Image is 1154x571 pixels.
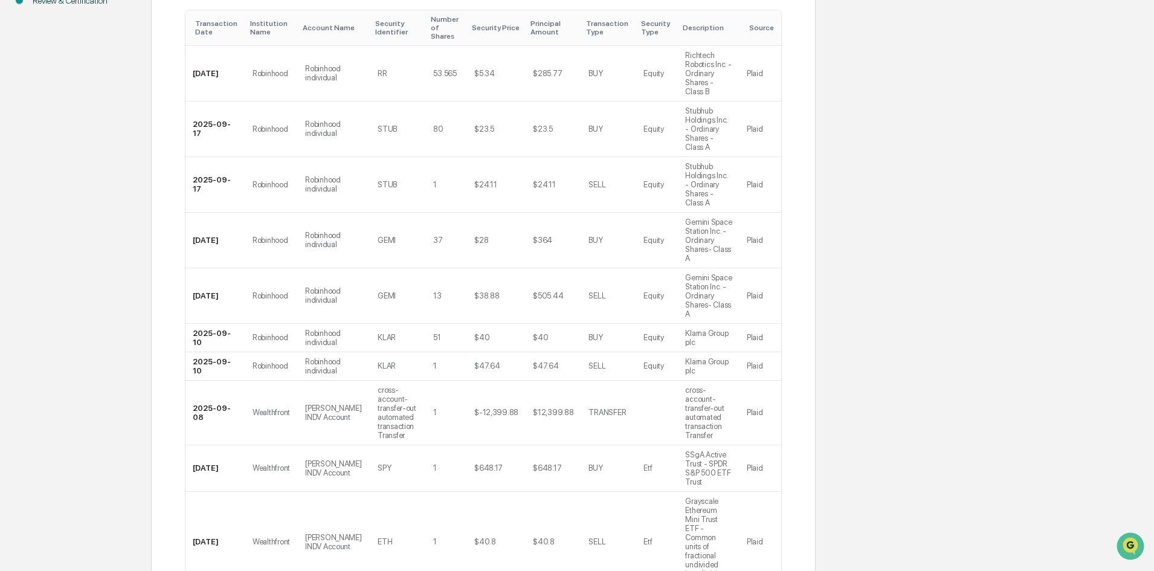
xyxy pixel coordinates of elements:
div: 1 [433,537,437,546]
div: Toggle SortBy [250,19,293,36]
div: SSgA Active Trust - SPDR S&P 500 ETF Trust [685,450,732,486]
td: 2025-09-17 [185,102,245,157]
div: KLAR [378,361,396,370]
div: $23.5 [533,124,553,134]
div: Toggle SortBy [641,19,673,36]
div: ETH [378,537,392,546]
td: Robinhood individual [298,102,370,157]
div: Stubhub Holdings Inc. - Ordinary Shares - Class A [685,162,732,207]
div: 1 [433,180,437,189]
div: $47.64 [533,361,558,370]
div: $364 [533,236,552,245]
div: $24.11 [533,180,555,189]
img: 1746055101610-c473b297-6a78-478c-a979-82029cc54cd1 [12,92,34,114]
div: 🖐️ [12,153,22,163]
td: Plaid [740,324,781,352]
div: $47.64 [474,361,500,370]
div: We're available if you need us! [41,105,153,114]
div: $40.8 [474,537,496,546]
p: How can we help? [12,25,220,45]
td: Plaid [740,46,781,102]
div: 🗄️ [88,153,97,163]
span: Preclearance [24,152,78,164]
div: Klarna Group plc [685,329,732,347]
div: STUB [378,124,397,134]
div: Toggle SortBy [749,24,776,32]
div: Richtech Robotics Inc. - Ordinary Shares - Class B [685,51,732,96]
div: BUY [588,69,602,78]
td: [DATE] [185,445,245,492]
div: 51 [433,333,440,342]
div: Toggle SortBy [683,24,735,32]
div: $648.17 [474,463,503,473]
td: [PERSON_NAME] INDV Account [298,381,370,445]
div: SPY [378,463,391,473]
td: Robinhood individual [298,352,370,381]
td: 2025-09-10 [185,324,245,352]
div: SELL [588,361,605,370]
div: Equity [643,69,663,78]
div: STUB [378,180,397,189]
td: [DATE] [185,268,245,324]
div: Toggle SortBy [375,19,421,36]
div: $24.11 [474,180,497,189]
div: BUY [588,463,602,473]
td: Plaid [740,157,781,213]
td: 2025-09-10 [185,352,245,381]
div: $40 [533,333,548,342]
div: Robinhood [253,180,288,189]
td: [DATE] [185,213,245,268]
td: Plaid [740,352,781,381]
td: Plaid [740,213,781,268]
a: 🖐️Preclearance [7,147,83,169]
div: 80 [433,124,443,134]
button: Start new chat [205,96,220,111]
div: Equity [643,291,663,300]
div: Klarna Group plc [685,357,732,375]
td: Robinhood individual [298,324,370,352]
div: SELL [588,537,605,546]
td: 2025-09-08 [185,381,245,445]
div: Gemini Space Station Inc. - Ordinary Shares- Class A [685,218,732,263]
div: Equity [643,180,663,189]
div: Robinhood [253,124,288,134]
div: Equity [643,361,663,370]
div: 37 [433,236,442,245]
div: Wealthfront [253,408,290,417]
div: TRANSFER [588,408,626,417]
td: Robinhood individual [298,268,370,324]
td: Plaid [740,102,781,157]
div: Equity [643,333,663,342]
div: Toggle SortBy [431,15,462,40]
div: Wealthfront [253,537,290,546]
td: 2025-09-17 [185,157,245,213]
span: Data Lookup [24,175,76,187]
div: BUY [588,124,602,134]
div: Robinhood [253,333,288,342]
div: 1 [433,463,437,473]
div: Robinhood [253,69,288,78]
div: GEMI [378,236,396,245]
div: $40.8 [533,537,555,546]
div: $-12,399.88 [474,408,518,417]
a: 🗄️Attestations [83,147,155,169]
div: Toggle SortBy [195,19,240,36]
div: 1 [433,361,437,370]
td: Robinhood individual [298,213,370,268]
div: Toggle SortBy [530,19,576,36]
div: 1 [433,408,437,417]
a: 🔎Data Lookup [7,170,81,192]
div: cross-account-transfer-out automated transaction Transfer [378,386,419,440]
div: Start new chat [41,92,198,105]
div: SELL [588,291,605,300]
div: $648.17 [533,463,561,473]
iframe: Open customer support [1115,531,1148,564]
div: $38.88 [474,291,499,300]
div: RR [378,69,387,78]
td: Plaid [740,445,781,492]
div: BUY [588,333,602,342]
div: Robinhood [253,291,288,300]
div: Toggle SortBy [586,19,631,36]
